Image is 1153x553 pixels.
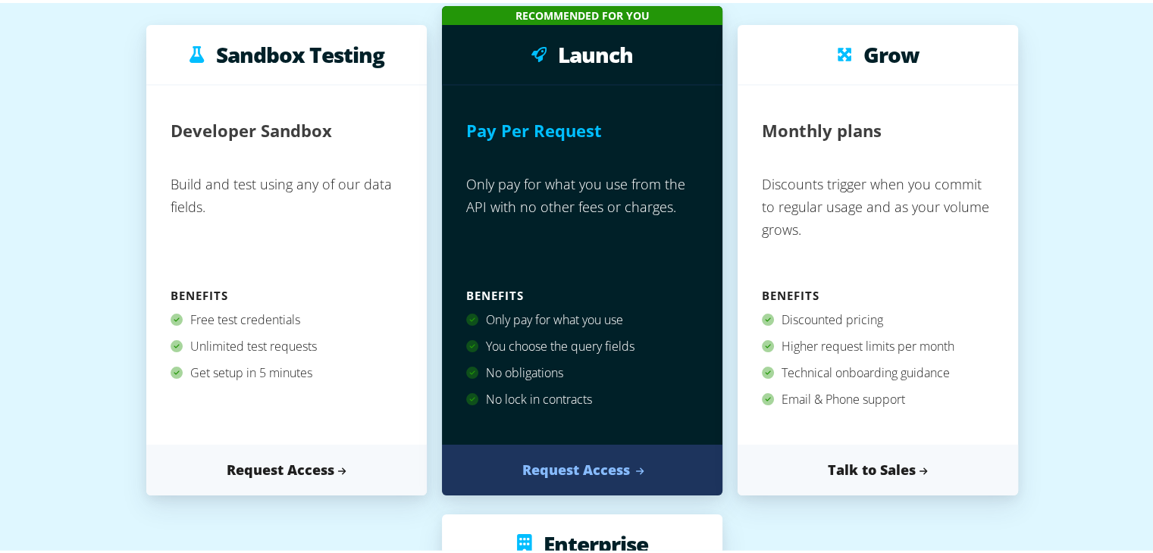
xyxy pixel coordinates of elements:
[738,442,1018,492] a: Talk to Sales
[762,330,994,357] div: Higher request limits per month
[171,357,403,383] div: Get setup in 5 minutes
[466,304,698,330] div: Only pay for what you use
[466,164,698,281] p: Only pay for what you use from the API with no other fees or charges.
[558,40,633,63] h3: Launch
[762,357,994,383] div: Technical onboarding guidance
[442,442,722,492] a: Request Access
[762,383,994,410] div: Email & Phone support
[762,164,994,281] p: Discounts trigger when you commit to regular usage and as your volume grows.
[466,357,698,383] div: No obligations
[863,40,919,63] h3: Grow
[466,107,602,148] h2: Pay Per Request
[171,107,332,148] h2: Developer Sandbox
[216,40,384,63] h3: Sandbox Testing
[171,330,403,357] div: Unlimited test requests
[544,530,648,552] h3: Enterprise
[171,304,403,330] div: Free test credentials
[171,164,403,281] p: Build and test using any of our data fields.
[466,330,698,357] div: You choose the query fields
[762,304,994,330] div: Discounted pricing
[762,107,882,148] h2: Monthly plans
[146,442,427,492] a: Request Access
[466,383,698,410] div: No lock in contracts
[442,3,722,22] div: Recommended for you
